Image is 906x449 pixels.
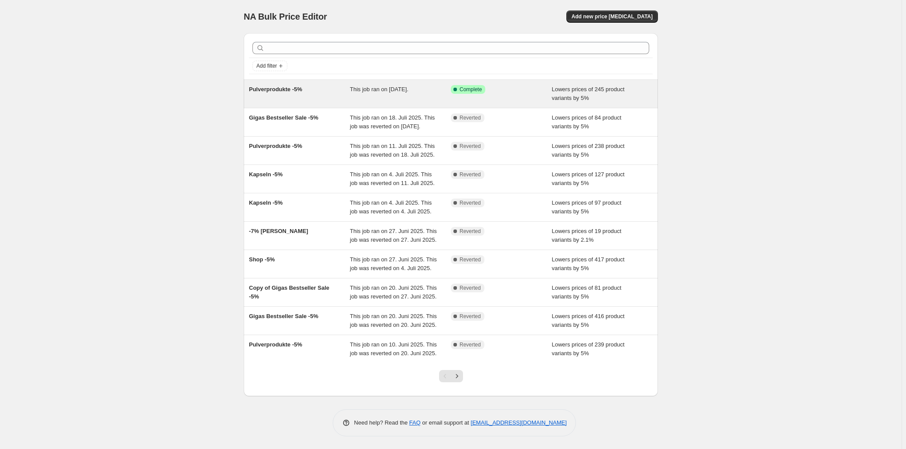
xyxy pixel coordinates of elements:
[552,313,625,328] span: Lowers prices of 416 product variants by 5%
[350,284,437,300] span: This job ran on 20. Juni 2025. This job was reverted on 27. Juni 2025.
[256,62,277,69] span: Add filter
[350,114,435,130] span: This job ran on 18. Juli 2025. This job was reverted on [DATE].
[249,256,275,263] span: Shop -5%
[249,86,302,93] span: Pulverprodukte -5%
[460,284,481,291] span: Reverted
[572,13,653,20] span: Add new price [MEDICAL_DATA]
[249,171,283,178] span: Kapseln -5%
[249,199,283,206] span: Kapseln -5%
[552,171,625,186] span: Lowers prices of 127 product variants by 5%
[249,313,318,319] span: Gigas Bestseller Sale -5%
[451,370,463,382] button: Next
[460,199,481,206] span: Reverted
[350,171,435,186] span: This job ran on 4. Juli 2025. This job was reverted on 11. Juli 2025.
[249,114,318,121] span: Gigas Bestseller Sale -5%
[460,114,481,121] span: Reverted
[460,228,481,235] span: Reverted
[552,114,622,130] span: Lowers prices of 84 product variants by 5%
[552,341,625,356] span: Lowers prices of 239 product variants by 5%
[566,10,658,23] button: Add new price [MEDICAL_DATA]
[460,313,481,320] span: Reverted
[471,419,567,426] a: [EMAIL_ADDRESS][DOMAIN_NAME]
[244,12,327,21] span: NA Bulk Price Editor
[354,419,409,426] span: Need help? Read the
[350,313,437,328] span: This job ran on 20. Juni 2025. This job was reverted on 20. Juni 2025.
[460,171,481,178] span: Reverted
[552,284,622,300] span: Lowers prices of 81 product variants by 5%
[249,143,302,149] span: Pulverprodukte -5%
[350,143,435,158] span: This job ran on 11. Juli 2025. This job was reverted on 18. Juli 2025.
[409,419,421,426] a: FAQ
[439,370,463,382] nav: Pagination
[350,341,437,356] span: This job ran on 10. Juni 2025. This job was reverted on 20. Juni 2025.
[252,61,287,71] button: Add filter
[552,143,625,158] span: Lowers prices of 238 product variants by 5%
[421,419,471,426] span: or email support at
[460,143,481,150] span: Reverted
[350,228,437,243] span: This job ran on 27. Juni 2025. This job was reverted on 27. Juni 2025.
[552,256,625,271] span: Lowers prices of 417 product variants by 5%
[552,86,625,101] span: Lowers prices of 245 product variants by 5%
[460,256,481,263] span: Reverted
[460,341,481,348] span: Reverted
[249,228,308,234] span: -7% [PERSON_NAME]
[249,284,329,300] span: Copy of Gigas Bestseller Sale -5%
[350,86,409,93] span: This job ran on [DATE].
[249,341,302,348] span: Pulverprodukte -5%
[552,228,622,243] span: Lowers prices of 19 product variants by 2.1%
[552,199,622,215] span: Lowers prices of 97 product variants by 5%
[460,86,482,93] span: Complete
[350,256,437,271] span: This job ran on 27. Juni 2025. This job was reverted on 4. Juli 2025.
[350,199,432,215] span: This job ran on 4. Juli 2025. This job was reverted on 4. Juli 2025.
